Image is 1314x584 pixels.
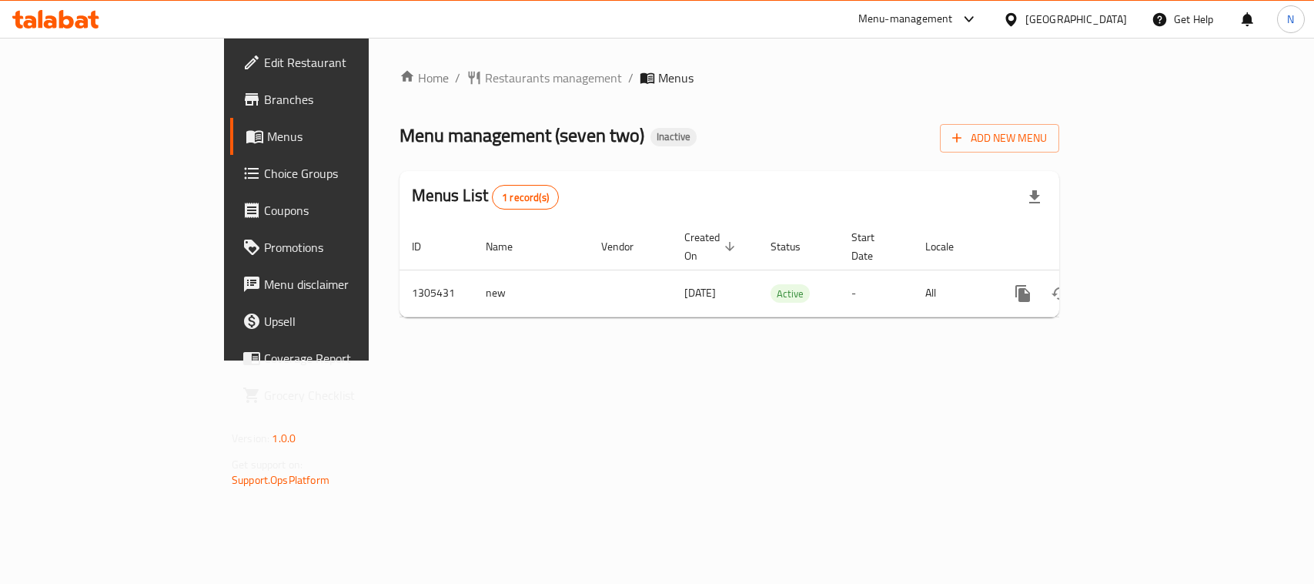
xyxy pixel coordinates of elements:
[952,129,1047,148] span: Add New Menu
[771,284,810,303] div: Active
[264,201,431,220] span: Coupons
[1016,179,1053,216] div: Export file
[264,90,431,109] span: Branches
[684,228,740,265] span: Created On
[230,118,443,155] a: Menus
[264,164,431,183] span: Choice Groups
[264,386,431,404] span: Grocery Checklist
[650,128,697,146] div: Inactive
[230,266,443,303] a: Menu disclaimer
[684,283,716,303] span: [DATE]
[412,184,559,210] h2: Menus List
[400,118,644,153] span: Menu management ( seven two )
[628,69,634,87] li: /
[232,470,329,490] a: Support.OpsPlatform
[650,130,697,143] span: Inactive
[492,185,559,210] div: Total records count
[1005,275,1042,312] button: more
[230,155,443,192] a: Choice Groups
[230,377,443,414] a: Grocery Checklist
[230,340,443,377] a: Coverage Report
[232,455,303,475] span: Get support on:
[400,223,1165,317] table: enhanced table
[264,53,431,72] span: Edit Restaurant
[230,192,443,229] a: Coupons
[264,349,431,368] span: Coverage Report
[264,275,431,294] span: Menu disclaimer
[1287,11,1294,28] span: N
[230,81,443,118] a: Branches
[400,69,1059,87] nav: breadcrumb
[264,238,431,257] span: Promotions
[230,229,443,266] a: Promotions
[851,228,894,265] span: Start Date
[601,237,654,256] span: Vendor
[1025,11,1127,28] div: [GEOGRAPHIC_DATA]
[272,428,296,448] span: 1.0.0
[466,69,622,87] a: Restaurants management
[771,285,810,303] span: Active
[455,69,460,87] li: /
[658,69,694,87] span: Menus
[992,223,1165,270] th: Actions
[925,237,974,256] span: Locale
[264,312,431,331] span: Upsell
[412,237,441,256] span: ID
[485,69,622,87] span: Restaurants management
[486,237,533,256] span: Name
[858,10,953,29] div: Menu-management
[913,270,992,317] td: All
[473,270,589,317] td: new
[493,190,558,205] span: 1 record(s)
[230,303,443,340] a: Upsell
[839,270,913,317] td: -
[1042,275,1078,312] button: Change Status
[230,44,443,81] a: Edit Restaurant
[232,428,269,448] span: Version:
[771,237,821,256] span: Status
[267,127,431,146] span: Menus
[940,124,1059,153] button: Add New Menu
